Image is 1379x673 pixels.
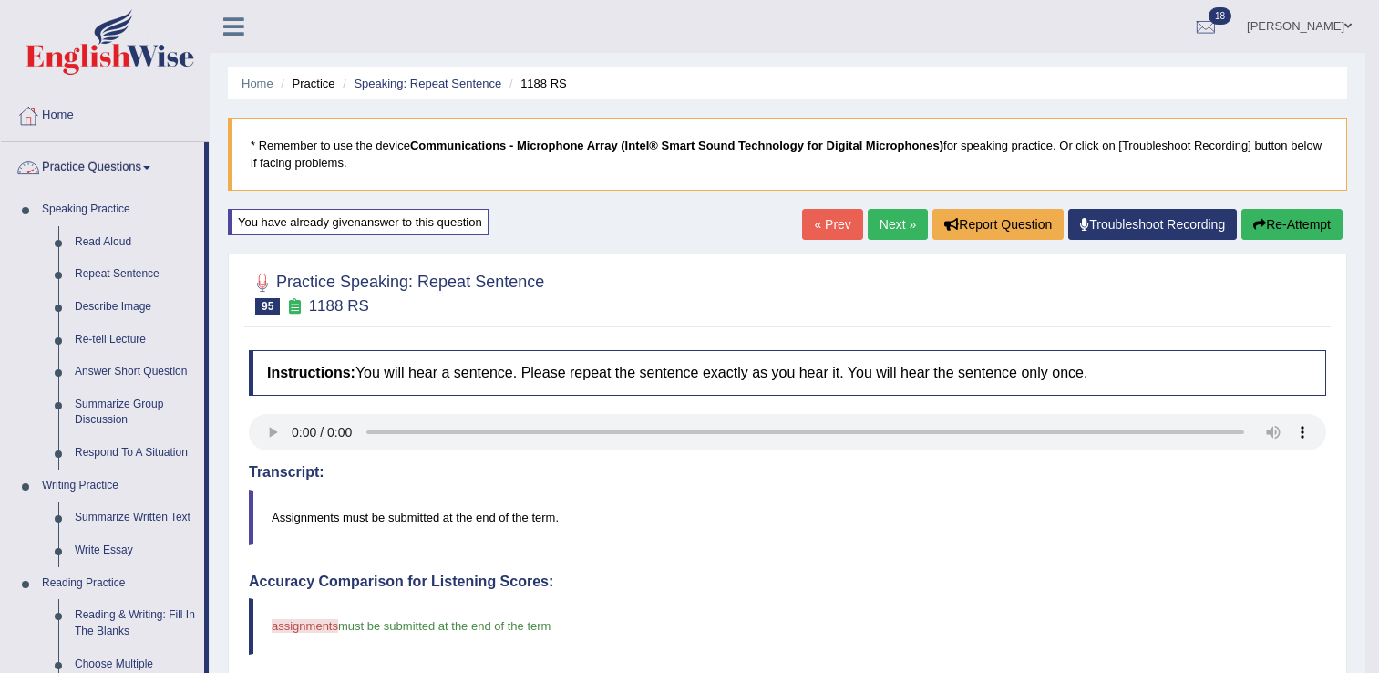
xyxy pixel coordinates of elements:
[272,619,338,633] span: assignments
[255,298,280,315] span: 95
[410,139,943,152] b: Communications - Microphone Array (Intel® Smart Sound Technology for Digital Microphones)
[67,356,204,388] a: Answer Short Question
[67,226,204,259] a: Read Aloud
[67,258,204,291] a: Repeat Sentence
[1209,7,1231,25] span: 18
[309,297,369,315] small: 1188 RS
[802,209,862,240] a: « Prev
[228,118,1347,191] blockquote: * Remember to use the device for speaking practice. Or click on [Troubleshoot Recording] button b...
[249,269,544,315] h2: Practice Speaking: Repeat Sentence
[932,209,1064,240] button: Report Question
[67,324,204,357] a: Re-tell Lecture
[249,574,1326,590] h4: Accuracy Comparison for Listening Scores:
[67,291,204,324] a: Describe Image
[505,75,567,92] li: 1188 RS
[67,437,204,470] a: Respond To A Situation
[1,90,209,136] a: Home
[67,388,204,437] a: Summarize Group Discussion
[228,209,489,235] div: You have already given answer to this question
[338,619,551,633] span: must be submitted at the end of the term
[249,464,1326,481] h4: Transcript:
[242,77,273,90] a: Home
[34,193,204,226] a: Speaking Practice
[34,470,204,502] a: Writing Practice
[1241,209,1343,240] button: Re-Attempt
[249,490,1326,545] blockquote: Assignments must be submitted at the end of the term.
[284,298,304,316] small: Exam occurring question
[67,502,204,534] a: Summarize Written Text
[249,350,1326,396] h4: You will hear a sentence. Please repeat the sentence exactly as you hear it. You will hear the se...
[267,365,355,380] b: Instructions:
[354,77,501,90] a: Speaking: Repeat Sentence
[34,567,204,600] a: Reading Practice
[67,599,204,647] a: Reading & Writing: Fill In The Blanks
[276,75,334,92] li: Practice
[1068,209,1237,240] a: Troubleshoot Recording
[1,142,204,188] a: Practice Questions
[67,534,204,567] a: Write Essay
[868,209,928,240] a: Next »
